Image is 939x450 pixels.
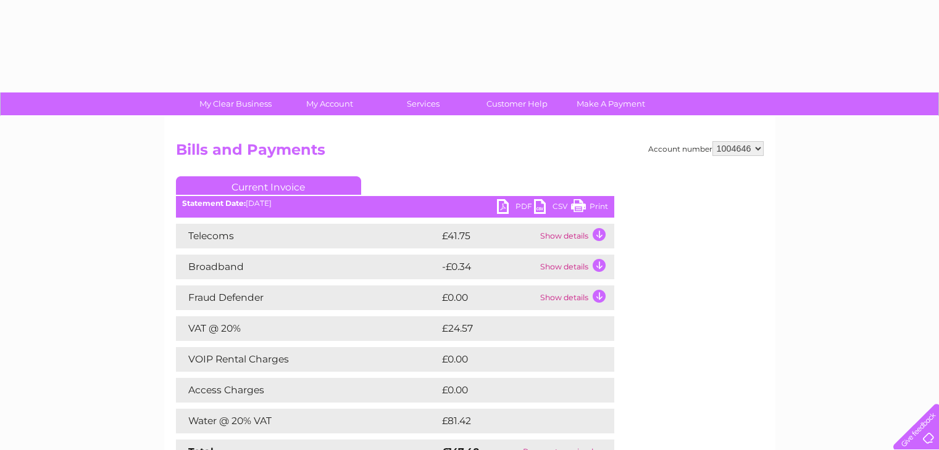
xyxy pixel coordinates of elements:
[439,378,586,403] td: £0.00
[537,224,614,248] td: Show details
[439,224,537,248] td: £41.75
[176,224,439,248] td: Telecoms
[176,176,361,195] a: Current Invoice
[439,347,586,372] td: £0.00
[176,409,439,433] td: Water @ 20% VAT
[537,285,614,310] td: Show details
[534,199,571,217] a: CSV
[176,199,614,208] div: [DATE]
[439,285,537,310] td: £0.00
[176,378,439,403] td: Access Charges
[497,199,534,217] a: PDF
[176,347,439,372] td: VOIP Rental Charges
[439,316,589,341] td: £24.57
[176,285,439,310] td: Fraud Defender
[185,92,286,115] a: My Clear Business
[176,255,439,279] td: Broadband
[439,409,588,433] td: £81.42
[182,198,246,208] b: Statement Date:
[278,92,380,115] a: My Account
[176,141,764,165] h2: Bills and Payments
[176,316,439,341] td: VAT @ 20%
[537,255,614,279] td: Show details
[560,92,662,115] a: Make A Payment
[466,92,568,115] a: Customer Help
[571,199,608,217] a: Print
[439,255,537,279] td: -£0.34
[372,92,474,115] a: Services
[648,141,764,156] div: Account number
